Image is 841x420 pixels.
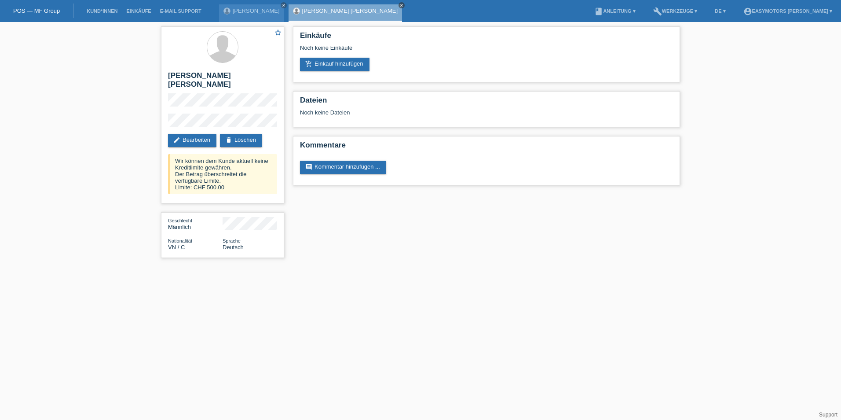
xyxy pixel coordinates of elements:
[168,154,277,194] div: Wir können dem Kunde aktuell keine Kreditlimite gewähren. Der Betrag überschreitet die verfügbare...
[300,31,673,44] h2: Einkäufe
[300,109,569,116] div: Noch keine Dateien
[282,3,286,7] i: close
[300,96,673,109] h2: Dateien
[274,29,282,38] a: star_border
[710,8,730,14] a: DE ▾
[653,7,662,16] i: build
[233,7,280,14] a: [PERSON_NAME]
[168,71,277,93] h2: [PERSON_NAME] [PERSON_NAME]
[220,134,262,147] a: deleteLöschen
[305,60,312,67] i: add_shopping_cart
[300,58,369,71] a: add_shopping_cartEinkauf hinzufügen
[399,3,404,7] i: close
[743,7,752,16] i: account_circle
[274,29,282,37] i: star_border
[225,136,232,144] i: delete
[594,7,603,16] i: book
[300,141,673,154] h2: Kommentare
[281,2,287,8] a: close
[649,8,702,14] a: buildWerkzeuge ▾
[223,238,241,243] span: Sprache
[168,218,192,223] span: Geschlecht
[590,8,640,14] a: bookAnleitung ▾
[122,8,155,14] a: Einkäufe
[168,217,223,230] div: Männlich
[168,244,185,251] span: Vietnam / C / 20.07.2001
[156,8,206,14] a: E-Mail Support
[739,8,837,14] a: account_circleEasymotors [PERSON_NAME] ▾
[173,136,180,144] i: edit
[300,44,673,58] div: Noch keine Einkäufe
[819,412,837,418] a: Support
[168,238,192,243] span: Nationalität
[82,8,122,14] a: Kund*innen
[399,2,405,8] a: close
[168,134,216,147] a: editBearbeiten
[302,7,398,14] a: [PERSON_NAME] [PERSON_NAME]
[300,161,386,174] a: commentKommentar hinzufügen ...
[13,7,60,14] a: POS — MF Group
[223,244,244,251] span: Deutsch
[305,163,312,170] i: comment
